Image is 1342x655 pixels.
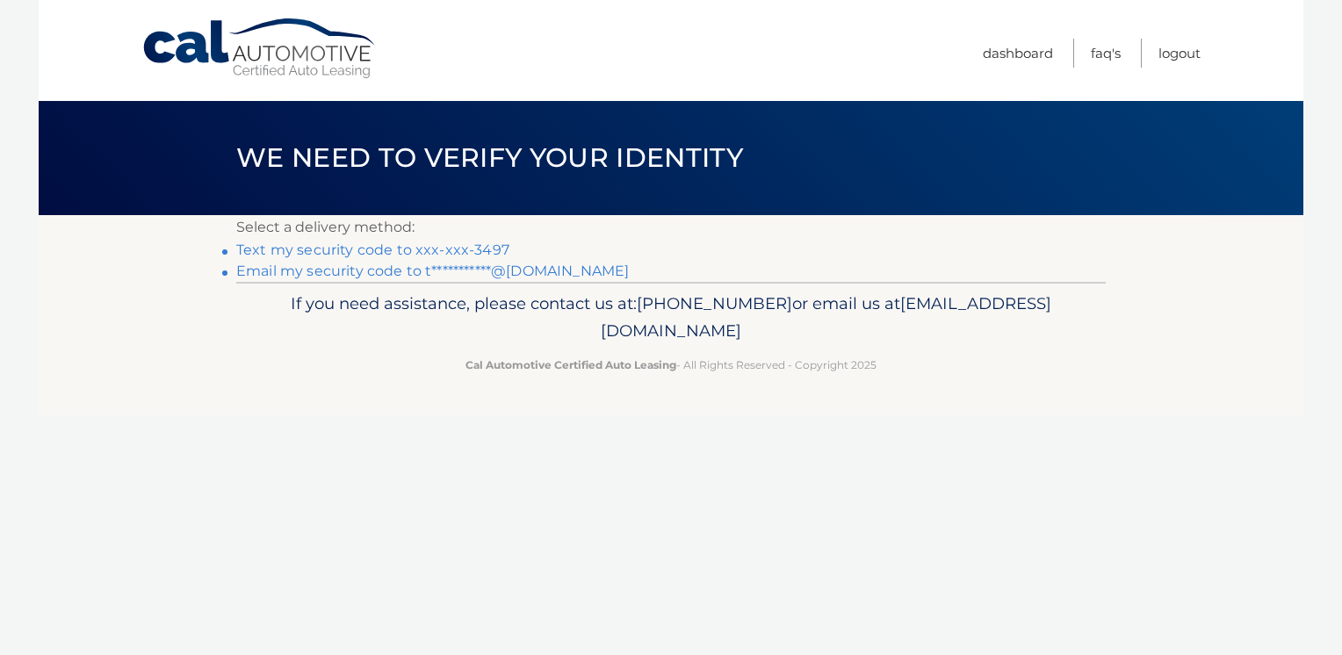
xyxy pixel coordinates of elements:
[637,293,792,313] span: [PHONE_NUMBER]
[1091,39,1121,68] a: FAQ's
[236,215,1106,240] p: Select a delivery method:
[1158,39,1201,68] a: Logout
[248,356,1094,374] p: - All Rights Reserved - Copyright 2025
[983,39,1053,68] a: Dashboard
[465,358,676,371] strong: Cal Automotive Certified Auto Leasing
[141,18,379,80] a: Cal Automotive
[236,241,509,258] a: Text my security code to xxx-xxx-3497
[236,141,743,174] span: We need to verify your identity
[248,290,1094,346] p: If you need assistance, please contact us at: or email us at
